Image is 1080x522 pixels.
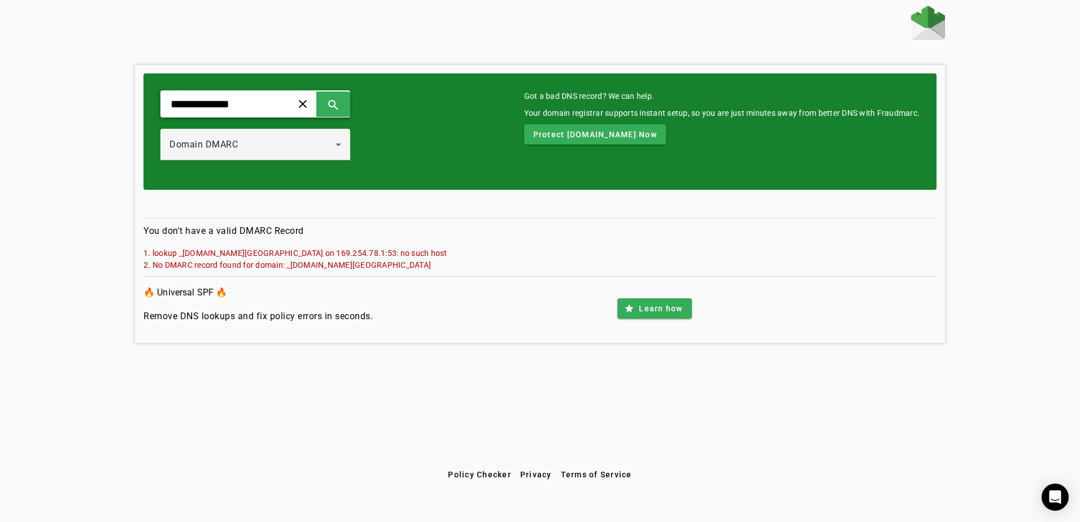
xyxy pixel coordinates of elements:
div: Your domain registrar supports instant setup, so you are just minutes away from better DNS with F... [524,107,920,119]
h4: You don't have a valid DMARC Record [143,224,937,238]
img: Fraudmarc Logo [911,6,945,40]
mat-error: 2. No DMARC record found for domain: _[DOMAIN_NAME][GEOGRAPHIC_DATA] [143,259,937,271]
span: Policy Checker [448,470,511,479]
a: Home [911,6,945,42]
span: Privacy [520,470,552,479]
button: Terms of Service [556,464,637,485]
div: Open Intercom Messenger [1042,484,1069,511]
button: Policy Checker [443,464,516,485]
h3: 🔥 Universal SPF 🔥 [143,285,373,301]
span: Protect [DOMAIN_NAME] Now [533,129,657,140]
button: Privacy [516,464,556,485]
mat-card-title: Got a bad DNS record? We can help. [524,90,920,102]
button: Protect [DOMAIN_NAME] Now [524,124,666,145]
button: Learn how [617,298,691,319]
h4: Remove DNS lookups and fix policy errors in seconds. [143,310,373,323]
mat-error: 1. lookup _[DOMAIN_NAME][GEOGRAPHIC_DATA] on 169.254.78.1:53: no such host [143,247,937,259]
span: Domain DMARC [169,139,238,150]
span: Learn how [639,303,682,314]
span: Terms of Service [561,470,632,479]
